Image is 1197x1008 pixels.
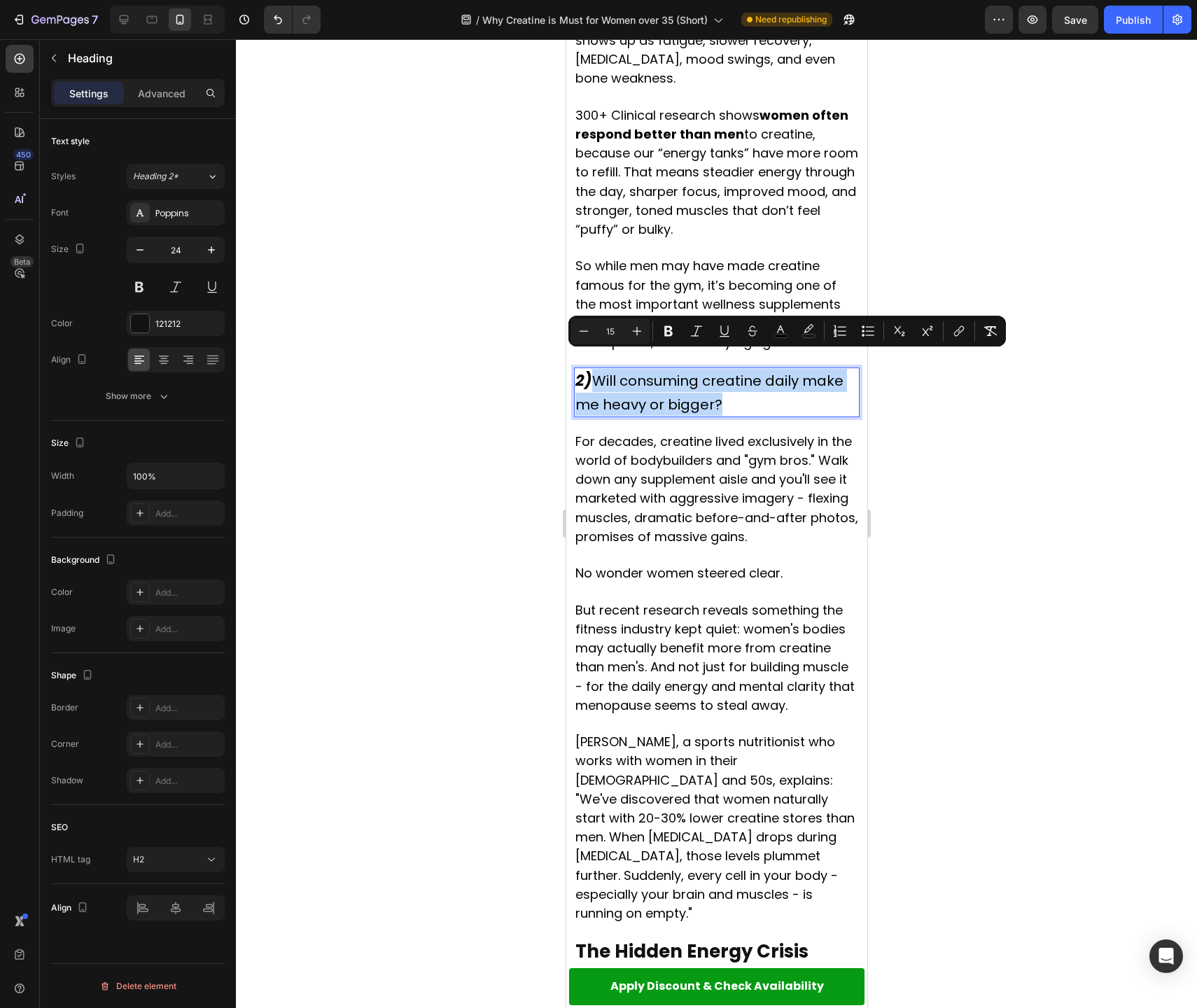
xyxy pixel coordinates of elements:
div: Size [51,434,88,453]
div: Color [51,317,73,330]
div: Poppins [155,207,221,220]
div: Size [51,240,88,259]
button: Publish [1104,6,1163,34]
iframe: Design area [566,39,867,1008]
span: Heading 2* [133,170,178,183]
div: Shape [51,666,96,685]
button: Heading 2* [127,164,225,189]
div: Open Intercom Messenger [1149,939,1183,973]
p: 7 [92,11,98,28]
div: SEO [51,821,68,834]
div: Add... [155,623,221,636]
p: Advanced [138,86,185,101]
div: Show more [106,389,171,403]
div: Text style [51,135,90,148]
button: H2 [127,847,225,872]
div: Add... [155,702,221,715]
div: Undo/Redo [264,6,321,34]
div: Width [51,470,74,482]
div: HTML tag [51,853,90,866]
div: Color [51,586,73,598]
div: Editor contextual toolbar [568,316,1006,346]
span: For decades, creatine lived exclusively in the world of bodybuilders and "gym bros." Walk down an... [9,393,292,506]
span: Will consuming creatine daily make me heavy or bigger? [9,332,277,374]
strong: 2) [9,330,26,352]
button: Delete element [51,975,225,997]
div: Add... [155,587,221,599]
div: Border [51,701,78,714]
strong: The Hidden Energy Crisis [9,899,242,925]
div: Delete element [99,978,176,995]
span: / [476,13,479,27]
div: Beta [10,256,34,267]
div: Add... [155,738,221,751]
div: Corner [51,738,79,750]
div: Styles [51,170,76,183]
span: Save [1064,14,1087,26]
div: Font [51,206,69,219]
div: Padding [51,507,83,519]
div: Image [51,622,76,635]
span: No wonder women steered clear. [9,525,216,542]
div: 450 [13,149,34,160]
div: Add... [155,507,221,520]
button: Show more [51,384,225,409]
span: H2 [133,854,144,864]
span: But recent research reveals something the fitness industry kept quiet: women's bodies may actuall... [9,562,288,675]
span: 300+ Clinical research shows to creatine, because our “energy tanks” have more room to refill. Th... [9,67,292,199]
div: 121212 [155,318,221,330]
span: So while men may have made creatine famous for the gym, it’s becoming one of the most important w... [9,218,274,311]
div: Shadow [51,774,83,787]
span: Why Creatine is Must for Women over 35 (Short) [482,13,708,27]
p: Settings [69,86,108,101]
div: Align [51,899,91,918]
div: Add... [155,775,221,787]
span: Need republishing [755,13,827,26]
h2: Rich Text Editor. Editing area: main [8,328,293,377]
input: Auto [127,463,224,489]
button: 7 [6,6,104,34]
div: Publish [1116,13,1151,27]
span: [PERSON_NAME], a sports nutritionist who works with women in their [DEMOGRAPHIC_DATA] and 50s, ex... [9,694,288,883]
button: Save [1052,6,1098,34]
p: Heading [68,50,219,66]
div: Align [51,351,90,370]
div: Background [51,551,119,570]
